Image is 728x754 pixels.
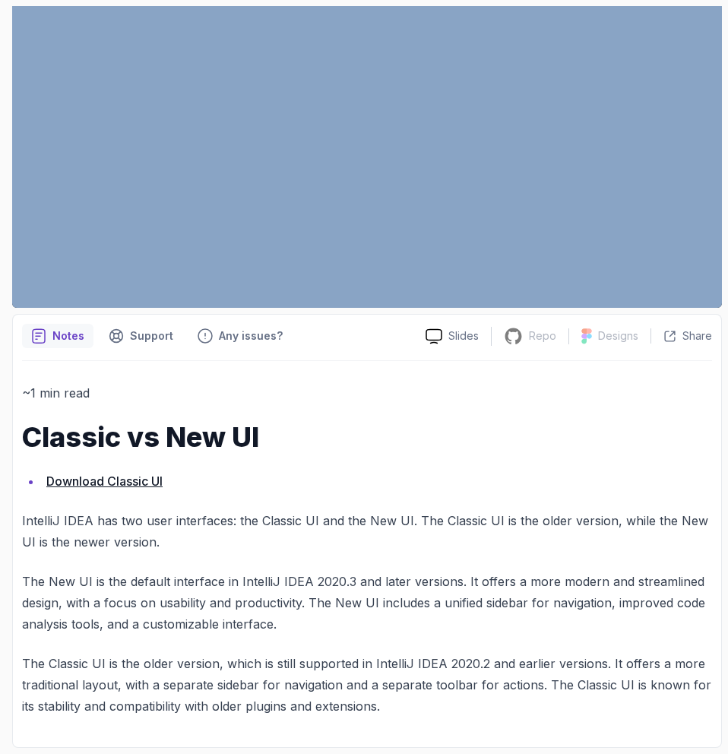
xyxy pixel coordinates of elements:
a: Download Classic UI [46,474,163,489]
p: The New UI is the default interface in IntelliJ IDEA 2020.3 and later versions. It offers a more ... [22,571,712,635]
p: The Classic UI is the older version, which is still supported in IntelliJ IDEA 2020.2 and earlier... [22,653,712,717]
h1: Classic vs New UI [22,422,712,452]
p: ~1 min read [22,382,712,404]
button: Share [650,328,712,344]
p: Share [682,328,712,344]
p: IntelliJ IDEA has two user interfaces: the Classic UI and the New UI. The Classic UI is the older... [22,510,712,553]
